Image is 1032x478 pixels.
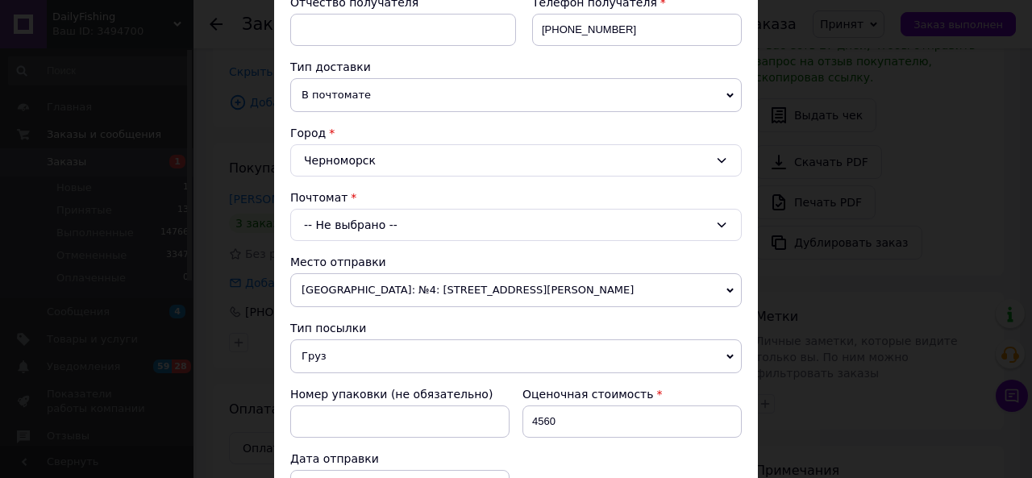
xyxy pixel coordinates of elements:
[522,386,742,402] div: Оценочная стоимость
[532,14,742,46] input: +380
[290,451,510,467] div: Дата отправки
[290,256,386,268] span: Место отправки
[290,78,742,112] span: В почтомате
[290,60,371,73] span: Тип доставки
[290,125,742,141] div: Город
[290,144,742,177] div: Черноморск
[290,273,742,307] span: [GEOGRAPHIC_DATA]: №4: [STREET_ADDRESS][PERSON_NAME]
[290,386,510,402] div: Номер упаковки (не обязательно)
[290,189,742,206] div: Почтомат
[290,339,742,373] span: Груз
[290,322,366,335] span: Тип посылки
[290,209,742,241] div: -- Не выбрано --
